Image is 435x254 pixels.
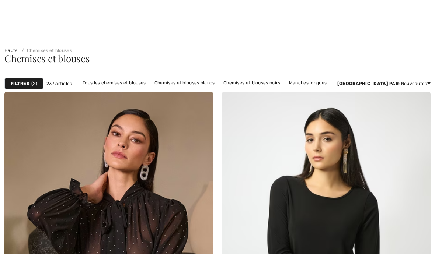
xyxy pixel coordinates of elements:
[209,88,299,97] a: Chemises et blouses [PERSON_NAME]
[285,78,331,88] a: Manches longues
[4,52,90,65] span: Chemises et blouses
[193,88,208,97] a: Uni
[337,81,399,86] strong: [GEOGRAPHIC_DATA] par
[31,80,37,87] span: 2
[220,78,284,88] a: Chemises et blouses noirs
[19,48,72,53] a: Chemises et blouses
[4,48,18,53] a: Hauts
[151,78,219,88] a: Chemises et blouses blancs
[110,88,156,97] a: Manches courtes
[157,88,192,97] a: Manches 3/4
[11,80,29,87] strong: Filtres
[46,80,72,87] span: 237 articles
[79,78,149,88] a: Tous les chemises et blouses
[337,80,431,87] div: : Nouveautés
